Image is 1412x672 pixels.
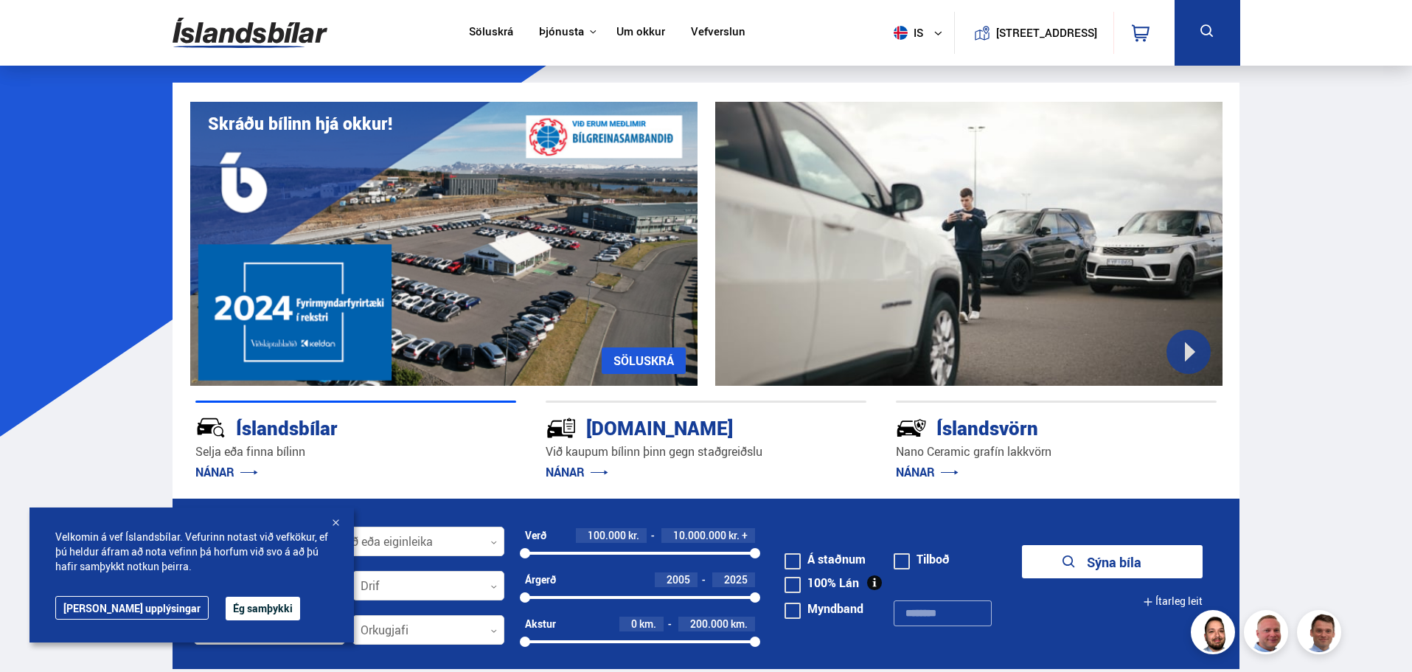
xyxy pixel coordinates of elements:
img: -Svtn6bYgwAsiwNX.svg [896,412,927,443]
img: JRvxyua_JYH6wB4c.svg [195,412,226,443]
img: FbJEzSuNWCJXmdc-.webp [1299,612,1343,657]
label: Á staðnum [785,553,866,565]
span: Velkomin á vef Íslandsbílar. Vefurinn notast við vefkökur, ef þú heldur áfram að nota vefinn þá h... [55,530,328,574]
span: 2005 [667,572,690,586]
span: km. [639,618,656,630]
span: km. [731,618,748,630]
a: SÖLUSKRÁ [602,347,686,374]
label: Tilboð [894,553,950,565]
a: NÁNAR [195,464,258,480]
a: [PERSON_NAME] upplýsingar [55,596,209,620]
a: NÁNAR [546,464,608,480]
p: Nano Ceramic grafín lakkvörn [896,443,1217,460]
span: + [742,530,748,541]
img: G0Ugv5HjCgRt.svg [173,9,327,57]
a: [STREET_ADDRESS] [962,12,1105,54]
div: Íslandsbílar [195,414,464,440]
button: is [888,11,954,55]
span: 100.000 [588,528,626,542]
div: Akstur [525,618,556,630]
a: Um okkur [616,25,665,41]
a: Söluskrá [469,25,513,41]
div: Árgerð [525,574,556,586]
a: NÁNAR [896,464,959,480]
span: 0 [631,617,637,631]
span: 2025 [724,572,748,586]
span: is [888,26,925,40]
img: nhp88E3Fdnt1Opn2.png [1193,612,1237,657]
img: tr5P-W3DuiFaO7aO.svg [546,412,577,443]
button: Sýna bíla [1022,545,1203,578]
div: Íslandsvörn [896,414,1164,440]
label: Myndband [785,603,863,614]
p: Selja eða finna bílinn [195,443,516,460]
img: svg+xml;base64,PHN2ZyB4bWxucz0iaHR0cDovL3d3dy53My5vcmcvMjAwMC9zdmciIHdpZHRoPSI1MTIiIGhlaWdodD0iNT... [894,26,908,40]
h1: Skráðu bílinn hjá okkur! [208,114,392,134]
button: Ítarleg leit [1143,585,1203,618]
span: kr. [728,530,740,541]
a: Vefverslun [691,25,745,41]
img: eKx6w-_Home_640_.png [190,102,698,386]
div: [DOMAIN_NAME] [546,414,814,440]
span: 200.000 [690,617,728,631]
p: Við kaupum bílinn þinn gegn staðgreiðslu [546,443,866,460]
span: 10.000.000 [673,528,726,542]
span: kr. [628,530,639,541]
div: Verð [525,530,546,541]
button: Ég samþykki [226,597,300,620]
button: Þjónusta [539,25,584,39]
img: siFngHWaQ9KaOqBr.png [1246,612,1290,657]
label: 100% Lán [785,577,859,589]
button: [STREET_ADDRESS] [1002,27,1092,39]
